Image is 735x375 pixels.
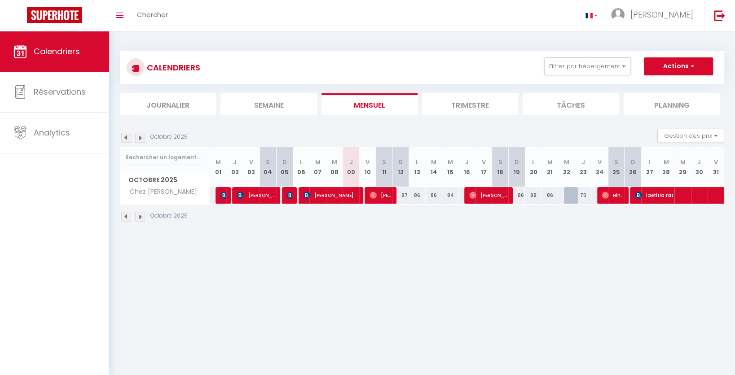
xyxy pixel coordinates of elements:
[398,158,403,166] abbr: D
[515,158,519,166] abbr: D
[465,158,469,166] abbr: J
[674,147,691,187] th: 29
[525,187,541,204] div: 88
[286,187,292,204] span: [PERSON_NAME]
[150,133,188,141] p: Octobre 2025
[475,147,492,187] th: 17
[498,158,502,166] abbr: S
[370,187,392,204] span: [PERSON_NAME]
[243,147,260,187] th: 03
[137,10,168,19] span: Chercher
[442,147,459,187] th: 15
[544,57,630,75] button: Filtrer par hébergement
[409,187,426,204] div: 86
[216,158,221,166] abbr: M
[658,147,674,187] th: 28
[426,187,442,204] div: 86
[150,212,188,220] p: Octobre 2025
[663,158,669,166] abbr: M
[300,158,303,166] abbr: L
[365,158,370,166] abbr: V
[575,147,591,187] th: 23
[416,158,418,166] abbr: L
[382,158,386,166] abbr: S
[644,57,713,75] button: Actions
[210,147,227,187] th: 01
[448,158,453,166] abbr: M
[249,158,253,166] abbr: V
[392,147,409,187] th: 12
[426,147,442,187] th: 14
[315,158,321,166] abbr: M
[691,147,708,187] th: 30
[541,187,558,204] div: 86
[608,147,625,187] th: 25
[708,147,724,187] th: 31
[34,127,70,138] span: Analytics
[602,187,624,204] span: Hind Chabane Sari
[145,57,200,78] h3: CALENDRIERS
[293,147,309,187] th: 06
[392,187,409,204] div: 87
[34,86,86,97] span: Réservations
[523,93,619,115] li: Tâches
[326,147,343,187] th: 08
[233,158,237,166] abbr: J
[376,147,392,187] th: 11
[532,158,535,166] abbr: L
[630,158,635,166] abbr: D
[469,187,508,204] span: [PERSON_NAME]
[332,158,337,166] abbr: M
[564,158,569,166] abbr: M
[591,147,608,187] th: 24
[266,158,270,166] abbr: S
[237,187,275,204] span: [PERSON_NAME]
[120,174,210,187] span: Octobre 2025
[34,46,80,57] span: Calendriers
[508,187,525,204] div: 86
[409,147,426,187] th: 13
[27,7,82,23] img: Super Booking
[575,187,591,204] div: 70
[282,158,287,166] abbr: D
[220,187,226,204] span: yuzhu song
[648,158,651,166] abbr: L
[598,158,602,166] abbr: V
[309,147,326,187] th: 07
[481,158,485,166] abbr: V
[680,158,685,166] abbr: M
[697,158,701,166] abbr: J
[625,147,641,187] th: 26
[359,147,376,187] th: 10
[349,158,352,166] abbr: J
[714,10,725,21] img: logout
[422,93,518,115] li: Trimestre
[541,147,558,187] th: 21
[624,93,720,115] li: Planning
[431,158,436,166] abbr: M
[525,147,541,187] th: 20
[125,149,205,166] input: Rechercher un logement...
[343,147,359,187] th: 09
[611,8,625,22] img: ...
[657,129,724,142] button: Gestion des prix
[321,93,418,115] li: Mensuel
[260,147,276,187] th: 04
[492,147,508,187] th: 18
[547,158,553,166] abbr: M
[558,147,575,187] th: 22
[220,93,317,115] li: Semaine
[614,158,618,166] abbr: S
[581,158,585,166] abbr: J
[641,147,658,187] th: 27
[714,158,718,166] abbr: V
[120,93,216,115] li: Journalier
[122,187,199,197] span: Chez [PERSON_NAME]
[442,187,459,204] div: 84
[508,147,525,187] th: 19
[276,147,293,187] th: 05
[459,147,475,187] th: 16
[226,147,243,187] th: 02
[630,9,693,20] span: [PERSON_NAME]
[303,187,358,204] span: [PERSON_NAME]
